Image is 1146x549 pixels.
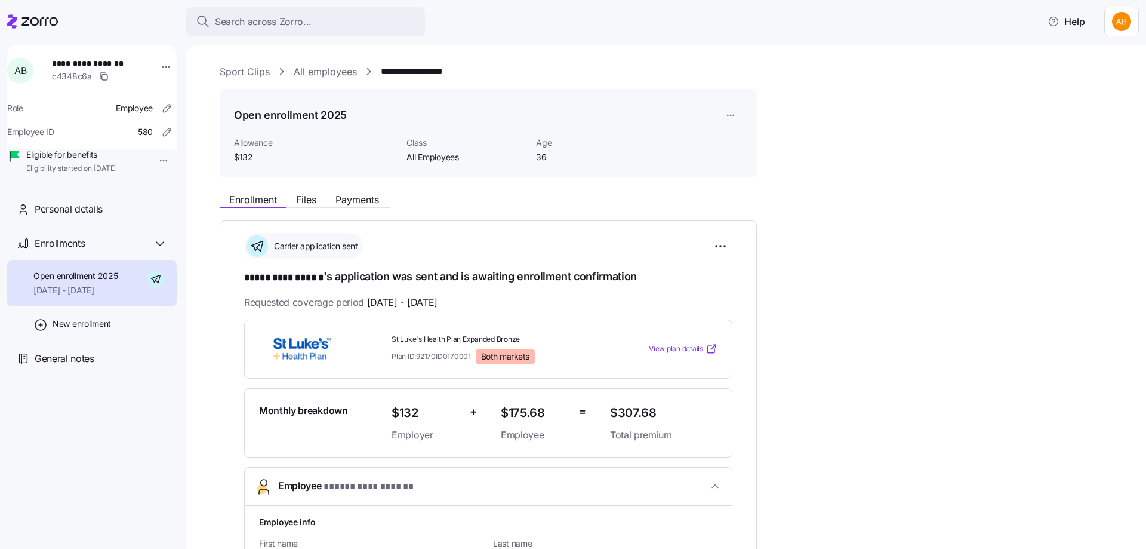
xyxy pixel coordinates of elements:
[35,236,85,251] span: Enrollments
[259,516,717,528] h1: Employee info
[579,403,586,421] span: =
[35,202,103,217] span: Personal details
[406,151,526,163] span: All Employees
[26,149,117,161] span: Eligible for benefits
[33,270,118,282] span: Open enrollment 2025
[1038,10,1095,33] button: Help
[610,403,717,423] span: $307.68
[220,65,270,79] a: Sport Clips
[470,403,477,421] span: +
[35,351,94,366] span: General notes
[52,70,92,82] span: c4348c6a
[7,102,23,114] span: Role
[649,343,703,355] span: View plan details
[406,137,526,149] span: Class
[229,195,277,204] span: Enrollment
[1048,14,1085,29] span: Help
[244,295,438,310] span: Requested coverage period
[234,151,397,163] span: $132
[278,479,413,495] span: Employee
[138,126,153,138] span: 580
[116,102,153,114] span: Employee
[33,284,118,296] span: [DATE] - [DATE]
[536,137,656,149] span: Age
[14,66,26,75] span: A B
[501,428,569,443] span: Employee
[367,295,438,310] span: [DATE] - [DATE]
[296,195,316,204] span: Files
[1112,12,1131,31] img: 42a6513890f28a9d591cc60790ab6045
[234,137,397,149] span: Allowance
[392,428,460,443] span: Employer
[610,428,717,443] span: Total premium
[294,65,357,79] a: All employees
[335,195,379,204] span: Payments
[392,351,471,361] span: Plan ID: 92170ID0170001
[392,403,460,423] span: $132
[649,343,717,355] a: View plan details
[234,108,347,122] h1: Open enrollment 2025
[7,126,54,138] span: Employee ID
[259,403,348,418] span: Monthly breakdown
[26,164,117,174] span: Eligibility started on [DATE]
[392,335,600,345] span: St Luke's Health Plan Expanded Bronze
[186,7,425,36] button: Search across Zorro...
[53,318,111,330] span: New enrollment
[244,269,732,286] h1: 's application was sent and is awaiting enrollment confirmation
[536,151,656,163] span: 36
[501,403,569,423] span: $175.68
[215,14,312,29] span: Search across Zorro...
[481,351,529,362] span: Both markets
[270,240,358,252] span: Carrier application sent
[259,335,345,363] img: St. Luke's Health Plan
